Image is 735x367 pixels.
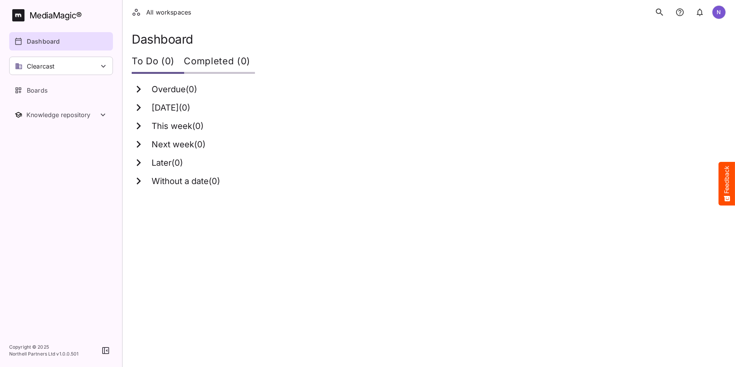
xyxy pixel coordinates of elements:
p: Copyright © 2025 [9,344,79,351]
h3: Overdue ( 0 ) [152,85,197,95]
button: notifications [672,4,688,20]
a: Boards [9,81,113,99]
p: Northell Partners Ltd v 1.0.0.501 [9,351,79,357]
a: Dashboard [9,32,113,51]
button: notifications [692,4,707,20]
h3: Later ( 0 ) [152,158,183,168]
button: search [652,4,668,20]
h3: [DATE] ( 0 ) [152,103,190,113]
nav: Knowledge repository [9,106,113,124]
h1: Dashboard [132,32,726,46]
p: Dashboard [27,37,60,46]
div: To Do (0) [132,51,184,74]
button: Toggle Knowledge repository [9,106,113,124]
button: Feedback [719,162,735,206]
div: N [712,5,726,19]
div: Completed (0) [184,51,255,74]
h3: This week ( 0 ) [152,121,204,131]
div: MediaMagic ® [29,9,82,22]
p: Boards [27,86,47,95]
h3: Next week ( 0 ) [152,140,206,150]
p: Clearcast [27,62,54,71]
a: MediaMagic® [12,9,113,21]
h3: Without a date ( 0 ) [152,176,220,186]
div: Knowledge repository [26,111,98,119]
